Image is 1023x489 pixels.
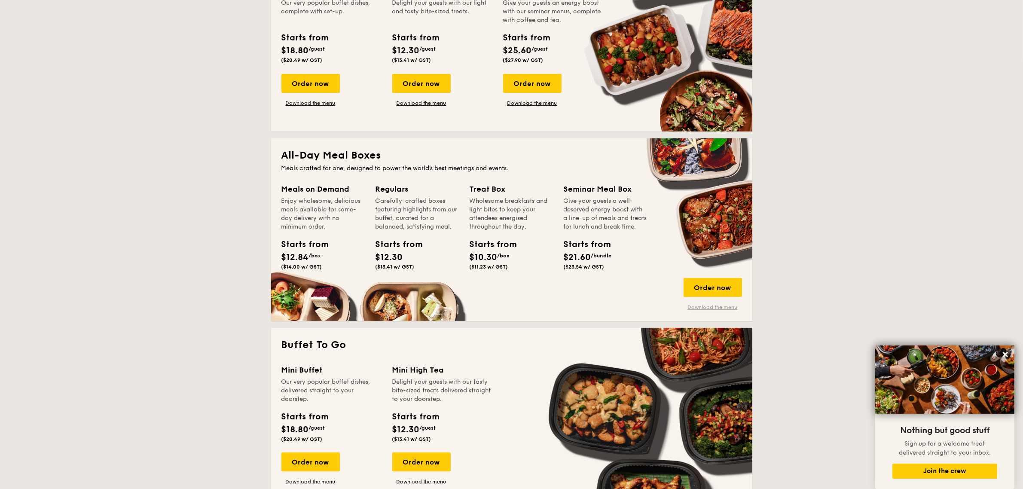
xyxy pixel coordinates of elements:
[900,425,989,436] span: Nothing but good stuff
[309,46,325,52] span: /guest
[281,197,365,231] div: Enjoy wholesome, delicious meals available for same-day delivery with no minimum order.
[392,452,451,471] div: Order now
[376,197,459,231] div: Carefully-crafted boxes featuring highlights from our buffet, curated for a balanced, satisfying ...
[498,253,510,259] span: /box
[684,304,742,311] a: Download the menu
[392,378,493,403] div: Delight your guests with our tasty bite-sized treats delivered straight to your doorstep.
[470,197,553,231] div: Wholesome breakfasts and light bites to keep your attendees energised throughout the day.
[564,252,591,263] span: $21.60
[376,238,414,251] div: Starts from
[532,46,548,52] span: /guest
[470,264,508,270] span: ($11.23 w/ GST)
[392,100,451,107] a: Download the menu
[281,410,328,423] div: Starts from
[281,238,320,251] div: Starts from
[281,364,382,376] div: Mini Buffet
[392,410,439,423] div: Starts from
[892,464,997,479] button: Join the crew
[564,264,605,270] span: ($23.54 w/ GST)
[281,338,742,352] h2: Buffet To Go
[392,31,439,44] div: Starts from
[684,278,742,297] div: Order now
[309,425,325,431] span: /guest
[392,364,493,376] div: Mini High Tea
[376,252,403,263] span: $12.30
[376,264,415,270] span: ($13.41 w/ GST)
[392,46,420,56] span: $12.30
[470,183,553,195] div: Treat Box
[281,74,340,93] div: Order now
[470,238,508,251] div: Starts from
[281,183,365,195] div: Meals on Demand
[564,197,647,231] div: Give your guests a well-deserved energy boost with a line-up of meals and treats for lunch and br...
[420,425,436,431] span: /guest
[281,46,309,56] span: $18.80
[503,31,550,44] div: Starts from
[470,252,498,263] span: $10.30
[281,452,340,471] div: Order now
[392,425,420,435] span: $12.30
[564,238,602,251] div: Starts from
[503,57,544,63] span: ($27.90 w/ GST)
[392,436,431,442] span: ($13.41 w/ GST)
[999,348,1012,361] button: Close
[281,425,309,435] span: $18.80
[591,253,612,259] span: /bundle
[281,264,322,270] span: ($14.00 w/ GST)
[503,46,532,56] span: $25.60
[281,31,328,44] div: Starts from
[875,345,1014,414] img: DSC07876-Edit02-Large.jpeg
[281,252,309,263] span: $12.84
[392,478,451,485] a: Download the menu
[281,436,323,442] span: ($20.49 w/ GST)
[420,46,436,52] span: /guest
[392,57,431,63] span: ($13.41 w/ GST)
[281,149,742,162] h2: All-Day Meal Boxes
[281,164,742,173] div: Meals crafted for one, designed to power the world's best meetings and events.
[564,183,647,195] div: Seminar Meal Box
[376,183,459,195] div: Regulars
[392,74,451,93] div: Order now
[899,440,991,456] span: Sign up for a welcome treat delivered straight to your inbox.
[281,100,340,107] a: Download the menu
[281,378,382,403] div: Our very popular buffet dishes, delivered straight to your doorstep.
[503,100,562,107] a: Download the menu
[281,478,340,485] a: Download the menu
[281,57,323,63] span: ($20.49 w/ GST)
[503,74,562,93] div: Order now
[309,253,321,259] span: /box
